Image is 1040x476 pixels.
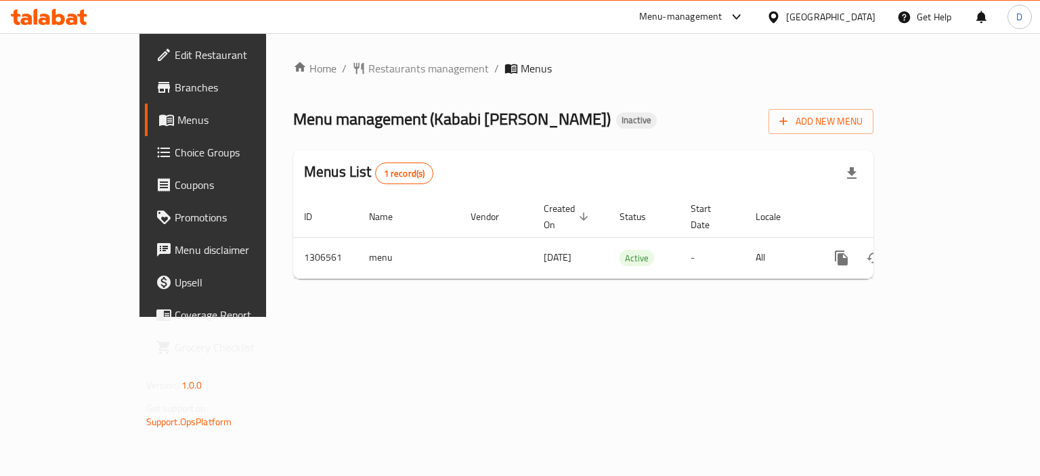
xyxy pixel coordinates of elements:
[293,237,358,278] td: 1306561
[145,234,313,266] a: Menu disclaimer
[175,242,303,258] span: Menu disclaimer
[145,201,313,234] a: Promotions
[145,169,313,201] a: Coupons
[293,60,873,77] nav: breadcrumb
[639,9,722,25] div: Menu-management
[1016,9,1022,24] span: D
[471,209,517,225] span: Vendor
[145,136,313,169] a: Choice Groups
[620,209,664,225] span: Status
[786,9,875,24] div: [GEOGRAPHIC_DATA]
[691,200,729,233] span: Start Date
[293,60,337,77] a: Home
[293,104,611,134] span: Menu management ( Kababi [PERSON_NAME] )
[145,299,313,331] a: Coverage Report
[544,248,571,266] span: [DATE]
[175,209,303,225] span: Promotions
[175,307,303,323] span: Coverage Report
[175,79,303,95] span: Branches
[175,144,303,160] span: Choice Groups
[145,39,313,71] a: Edit Restaurant
[836,157,868,190] div: Export file
[146,413,232,431] a: Support.OpsPlatform
[620,251,654,266] span: Active
[145,71,313,104] a: Branches
[680,237,745,278] td: -
[768,109,873,134] button: Add New Menu
[369,209,410,225] span: Name
[368,60,489,77] span: Restaurants management
[177,112,303,128] span: Menus
[521,60,552,77] span: Menus
[620,250,654,266] div: Active
[175,339,303,355] span: Grocery Checklist
[304,162,433,184] h2: Menus List
[145,331,313,364] a: Grocery Checklist
[146,399,209,417] span: Get support on:
[376,167,433,180] span: 1 record(s)
[858,242,890,274] button: Change Status
[293,196,966,279] table: enhanced table
[825,242,858,274] button: more
[304,209,330,225] span: ID
[756,209,798,225] span: Locale
[745,237,815,278] td: All
[375,163,434,184] div: Total records count
[494,60,499,77] li: /
[616,112,657,129] div: Inactive
[616,114,657,126] span: Inactive
[352,60,489,77] a: Restaurants management
[145,104,313,136] a: Menus
[175,177,303,193] span: Coupons
[779,113,863,130] span: Add New Menu
[175,274,303,290] span: Upsell
[815,196,966,238] th: Actions
[544,200,592,233] span: Created On
[146,376,179,394] span: Version:
[175,47,303,63] span: Edit Restaurant
[342,60,347,77] li: /
[358,237,460,278] td: menu
[181,376,202,394] span: 1.0.0
[145,266,313,299] a: Upsell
